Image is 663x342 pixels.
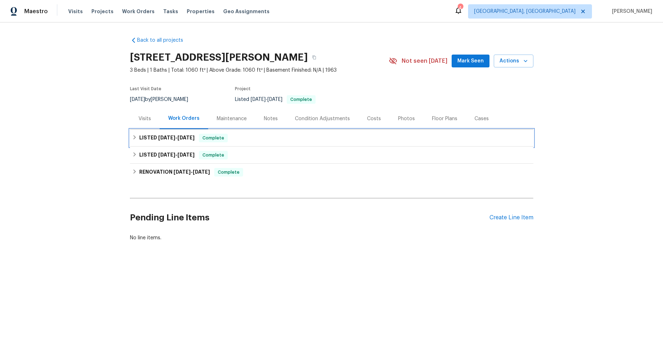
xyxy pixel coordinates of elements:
[215,169,242,176] span: Complete
[130,147,533,164] div: LISTED [DATE]-[DATE]Complete
[130,164,533,181] div: RENOVATION [DATE]-[DATE]Complete
[295,115,350,122] div: Condition Adjustments
[158,152,175,157] span: [DATE]
[217,115,247,122] div: Maintenance
[187,8,215,15] span: Properties
[139,134,195,142] h6: LISTED
[474,115,489,122] div: Cases
[130,87,161,91] span: Last Visit Date
[130,67,389,74] span: 3 Beds | 1 Baths | Total: 1060 ft² | Above Grade: 1060 ft² | Basement Finished: N/A | 1963
[139,151,195,159] h6: LISTED
[264,115,278,122] div: Notes
[174,169,191,174] span: [DATE]
[267,97,282,102] span: [DATE]
[158,135,175,140] span: [DATE]
[200,152,227,159] span: Complete
[200,134,227,142] span: Complete
[499,57,528,66] span: Actions
[287,97,315,102] span: Complete
[367,115,381,122] div: Costs
[158,135,195,140] span: -
[130,95,197,104] div: by [PERSON_NAME]
[130,129,533,147] div: LISTED [DATE]-[DATE]Complete
[458,4,463,11] div: 4
[474,8,576,15] span: [GEOGRAPHIC_DATA], [GEOGRAPHIC_DATA]
[193,169,210,174] span: [DATE]
[24,8,48,15] span: Maestro
[177,152,195,157] span: [DATE]
[130,201,489,234] h2: Pending Line Items
[251,97,266,102] span: [DATE]
[457,57,484,66] span: Mark Seen
[139,115,151,122] div: Visits
[168,115,200,122] div: Work Orders
[432,115,457,122] div: Floor Plans
[402,57,447,65] span: Not seen [DATE]
[158,152,195,157] span: -
[163,9,178,14] span: Tasks
[68,8,83,15] span: Visits
[494,55,533,68] button: Actions
[489,214,533,221] div: Create Line Item
[452,55,489,68] button: Mark Seen
[398,115,415,122] div: Photos
[91,8,114,15] span: Projects
[130,37,199,44] a: Back to all projects
[177,135,195,140] span: [DATE]
[130,97,145,102] span: [DATE]
[308,51,321,64] button: Copy Address
[609,8,652,15] span: [PERSON_NAME]
[122,8,155,15] span: Work Orders
[174,169,210,174] span: -
[235,97,316,102] span: Listed
[139,168,210,177] h6: RENOVATION
[130,54,308,61] h2: [STREET_ADDRESS][PERSON_NAME]
[223,8,270,15] span: Geo Assignments
[235,87,251,91] span: Project
[251,97,282,102] span: -
[130,234,533,241] div: No line items.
